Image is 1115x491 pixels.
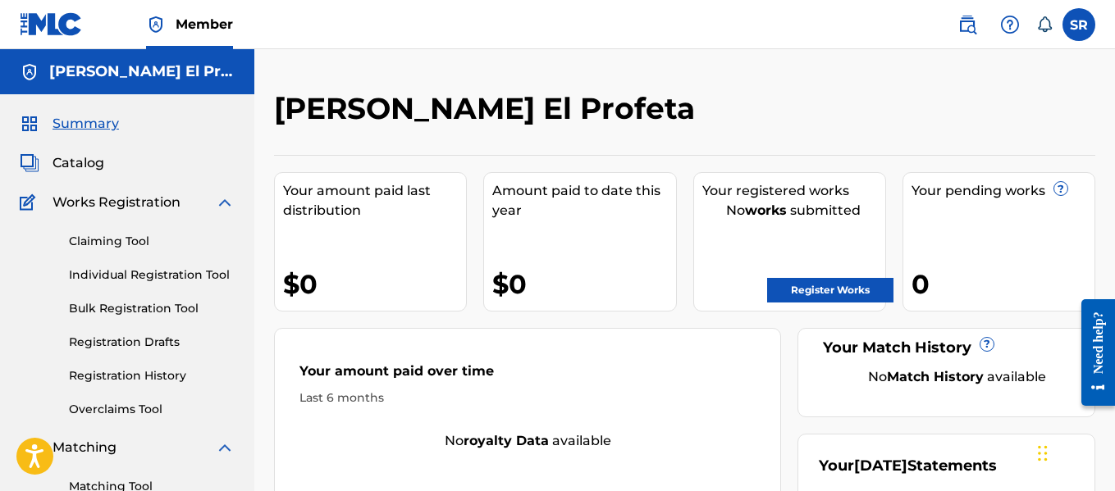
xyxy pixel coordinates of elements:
[53,114,119,134] span: Summary
[912,266,1094,302] div: 0
[1000,15,1020,34] img: help
[957,15,977,34] img: search
[283,266,466,302] div: $0
[53,153,104,173] span: Catalog
[146,15,166,34] img: Top Rightsholder
[819,337,1074,359] div: Your Match History
[702,181,885,201] div: Your registered works
[176,15,233,34] span: Member
[53,193,181,212] span: Works Registration
[20,12,83,36] img: MLC Logo
[69,300,235,317] a: Bulk Registration Tool
[912,181,1094,201] div: Your pending works
[20,114,119,134] a: SummarySummary
[69,401,235,418] a: Overclaims Tool
[1033,412,1115,491] iframe: Chat Widget
[839,367,1074,387] div: No available
[1036,16,1053,33] div: Notifications
[464,433,549,448] strong: royalty data
[20,193,41,212] img: Works Registration
[994,8,1026,41] div: Help
[20,153,104,173] a: CatalogCatalog
[854,457,907,475] span: [DATE]
[1054,182,1067,195] span: ?
[20,153,39,173] img: Catalog
[274,90,703,127] h2: [PERSON_NAME] El Profeta
[20,62,39,82] img: Accounts
[215,193,235,212] img: expand
[69,334,235,351] a: Registration Drafts
[275,431,780,451] div: No available
[1033,412,1115,491] div: Widget de chat
[767,278,893,302] a: Register Works
[980,338,994,351] span: ?
[492,266,675,302] div: $0
[20,438,40,457] img: Matching
[69,233,235,250] a: Claiming Tool
[53,438,117,457] span: Matching
[951,8,984,41] a: Public Search
[702,201,885,220] div: No submitted
[887,369,984,384] strong: Match History
[745,202,787,218] strong: works
[20,114,39,134] img: Summary
[69,266,235,284] a: Individual Registration Tool
[819,455,997,477] div: Your Statements
[49,62,235,81] h5: Stanley El Profeta
[299,361,756,389] div: Your amount paid over time
[1062,8,1095,41] div: User Menu
[215,438,235,457] img: expand
[69,367,235,384] a: Registration History
[1038,429,1048,478] div: Arrastrar
[283,181,466,220] div: Your amount paid last distribution
[299,389,756,407] div: Last 6 months
[1069,287,1115,419] iframe: Resource Center
[492,181,675,220] div: Amount paid to date this year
